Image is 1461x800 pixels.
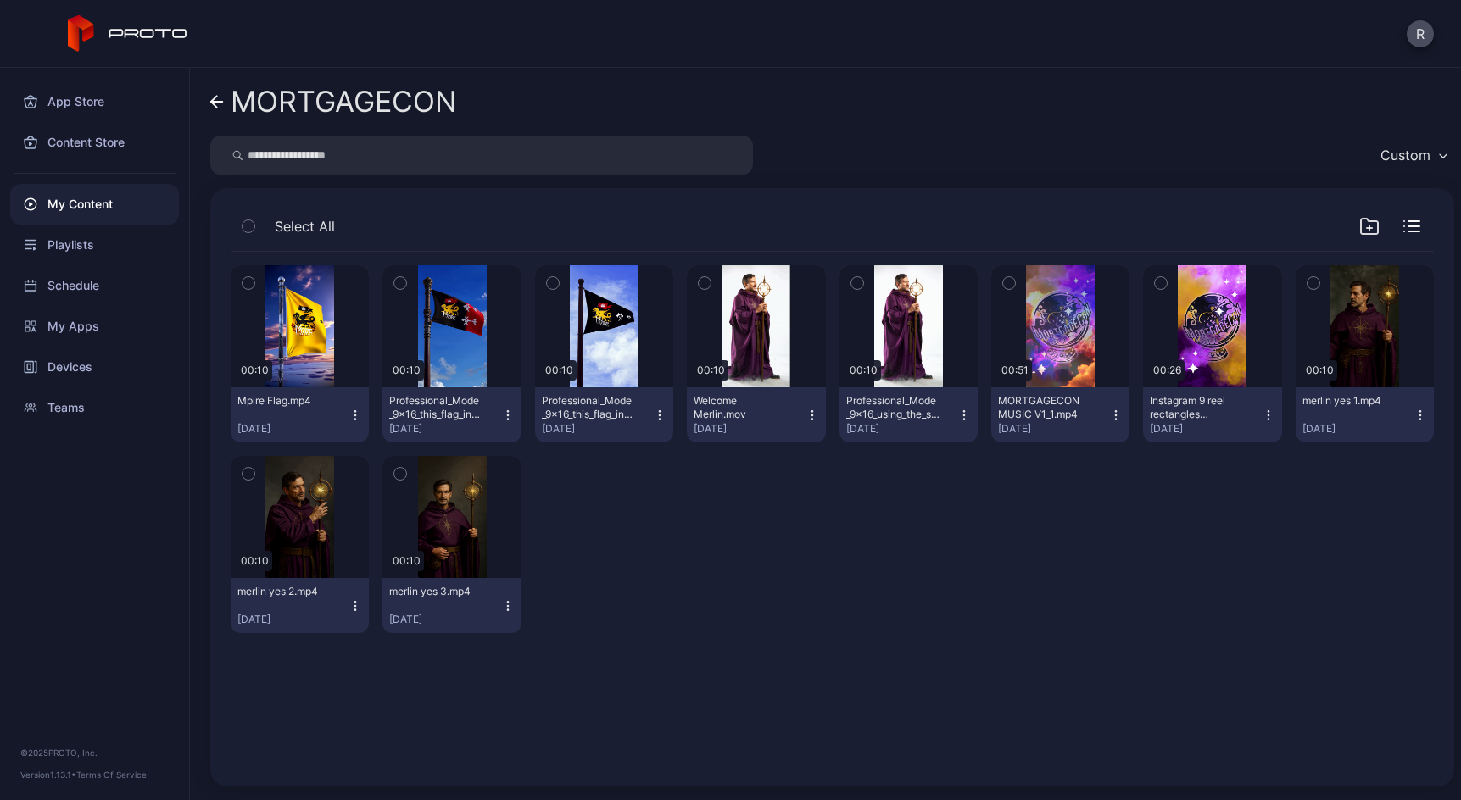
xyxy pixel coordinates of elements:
[10,347,179,387] a: Devices
[1296,387,1434,442] button: merlin yes 1.mp4[DATE]
[237,585,331,598] div: merlin yes 2.mp4
[10,387,179,428] a: Teams
[1380,147,1430,164] div: Custom
[998,422,1109,436] div: [DATE]
[694,394,787,421] div: Welcome Merlin.mov
[10,122,179,163] a: Content Store
[1143,387,1281,442] button: Instagram 9 reel rectangles (1)_1_1.mp4[DATE]
[998,394,1091,421] div: MORTGAGECON MUSIC V1_1.mp4
[76,769,147,780] a: Terms Of Service
[839,387,978,442] button: Professional_Mode_9x16_using_the_submitted_images_.mp4[DATE]
[389,422,500,436] div: [DATE]
[687,387,825,442] button: Welcome Merlin.mov[DATE]
[10,225,179,265] a: Playlists
[237,394,331,408] div: Mpire Flag.mp4
[389,585,482,598] div: merlin yes 3.mp4
[542,394,635,421] div: Professional_Mode_9x16_this_flag_in_png_form_billo.mp4
[846,422,957,436] div: [DATE]
[382,387,521,442] button: Professional_Mode_9x16_this_flag_in_png_form_billo (1).mp4[DATE]
[389,613,500,626] div: [DATE]
[1150,422,1261,436] div: [DATE]
[231,578,369,633] button: merlin yes 2.mp4[DATE]
[275,216,335,236] span: Select All
[1150,394,1243,421] div: Instagram 9 reel rectangles (1)_1_1.mp4
[20,746,169,759] div: © 2025 PROTO, Inc.
[10,81,179,122] a: App Store
[389,394,482,421] div: Professional_Mode_9x16_this_flag_in_png_form_billo (1).mp4
[1302,422,1414,436] div: [DATE]
[1407,20,1434,47] button: R
[10,306,179,347] a: My Apps
[10,265,179,306] a: Schedule
[694,422,805,436] div: [DATE]
[10,184,179,225] a: My Content
[231,387,369,442] button: Mpire Flag.mp4[DATE]
[382,578,521,633] button: merlin yes 3.mp4[DATE]
[846,394,940,421] div: Professional_Mode_9x16_using_the_submitted_images_.mp4
[237,422,349,436] div: [DATE]
[1372,136,1454,175] button: Custom
[210,81,457,122] a: MORTGAGECON
[542,422,653,436] div: [DATE]
[1302,394,1396,408] div: merlin yes 1.mp4
[231,86,457,118] div: MORTGAGECON
[237,613,349,626] div: [DATE]
[535,387,673,442] button: Professional_Mode_9x16_this_flag_in_png_form_billo.mp4[DATE]
[991,387,1129,442] button: MORTGAGECON MUSIC V1_1.mp4[DATE]
[20,769,76,780] span: Version 1.13.1 •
